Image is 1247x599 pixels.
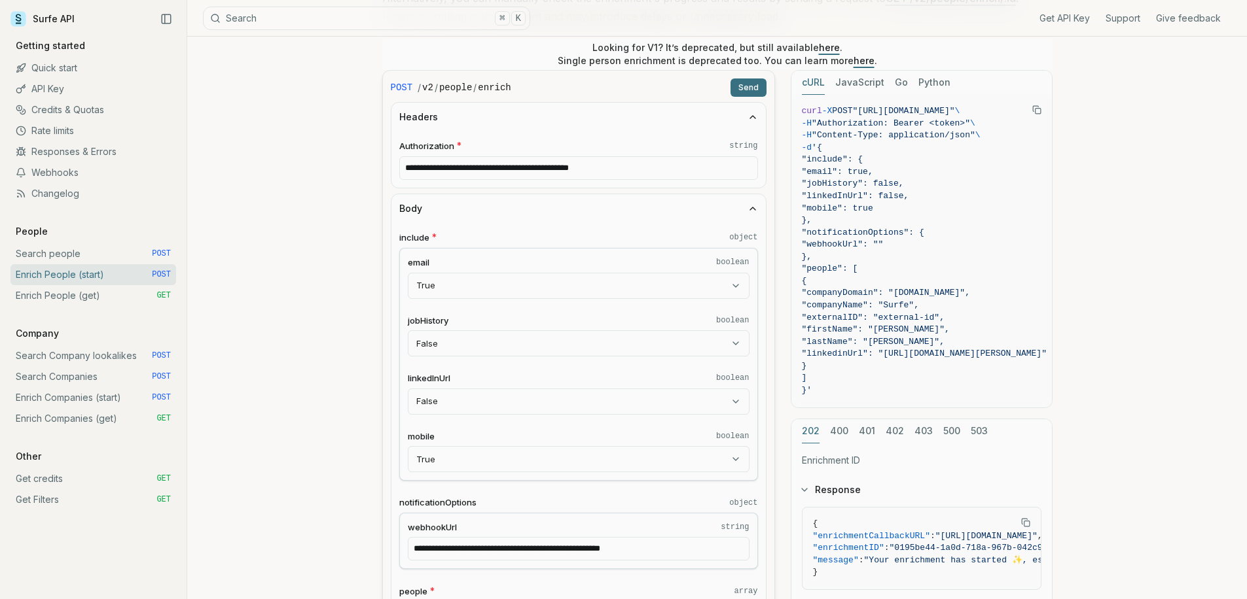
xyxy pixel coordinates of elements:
code: boolean [716,431,749,441]
span: , [1038,531,1043,541]
span: \ [975,130,981,140]
button: Python [918,71,950,95]
span: notificationOptions [399,496,477,509]
code: boolean [716,373,749,383]
a: Enrich People (get) GET [10,285,176,306]
p: Company [10,327,64,340]
a: Enrich People (start) POST [10,264,176,285]
span: } [802,361,807,371]
p: Other [10,450,46,463]
a: Give feedback [1156,12,1221,25]
span: -H [802,118,812,128]
span: { [813,519,818,528]
button: Search⌘K [203,7,530,30]
span: POST [152,392,171,403]
a: Credits & Quotas [10,99,176,120]
kbd: ⌘ [495,11,509,26]
span: } [813,567,818,577]
span: : [884,543,890,553]
span: POST [152,248,171,259]
span: email [408,256,429,269]
code: boolean [716,315,749,326]
span: / [435,81,438,94]
p: People [10,225,53,238]
span: "jobHistory": false, [802,179,904,188]
button: Body [391,194,766,223]
code: string [729,141,757,151]
span: "companyDomain": "[DOMAIN_NAME]", [802,288,970,298]
span: jobHistory [408,315,448,327]
span: "email": true, [802,167,873,177]
button: Headers [391,103,766,131]
span: -d [802,143,812,152]
span: "linkedinUrl": "[URL][DOMAIN_NAME][PERSON_NAME]" [802,349,1047,358]
span: "Content-Type: application/json" [812,130,975,140]
button: 500 [943,419,960,443]
span: -H [802,130,812,140]
a: Search Companies POST [10,366,176,387]
span: GET [156,494,171,505]
a: Get credits GET [10,468,176,489]
span: "linkedInUrl": false, [802,191,909,201]
p: Looking for V1? It’s deprecated, but still available . Single person enrichment is deprecated too... [558,41,877,67]
span: "notificationOptions": { [802,228,924,237]
code: v2 [422,81,433,94]
span: }, [802,252,812,262]
span: "mobile": true [802,203,873,213]
a: Quick start [10,58,176,78]
span: "enrichmentCallbackURL" [813,531,930,541]
span: "[URL][DOMAIN_NAME]" [935,531,1038,541]
code: people [439,81,472,94]
span: GET [156,473,171,484]
span: POST [152,351,171,361]
span: POST [391,81,413,94]
a: Webhooks [10,162,176,183]
span: '{ [812,143,822,152]
a: Responses & Errors [10,141,176,162]
button: JavaScript [835,71,884,95]
a: here [854,55,875,66]
button: 401 [859,419,875,443]
button: 403 [914,419,933,443]
span: curl [802,106,822,116]
a: Get API Key [1039,12,1090,25]
span: "companyName": "Surfe", [802,300,919,310]
button: Go [895,71,908,95]
span: : [859,555,864,565]
a: Changelog [10,183,176,204]
span: : [930,531,935,541]
span: { [802,276,807,286]
span: "people": [ [802,264,858,273]
span: include [399,231,429,244]
button: cURL [802,71,825,95]
kbd: K [511,11,526,26]
span: / [473,81,477,94]
span: "include": { [802,154,863,164]
button: Copy Text [1016,513,1036,532]
span: "lastName": "[PERSON_NAME]", [802,337,945,347]
span: webhookUrl [408,521,457,534]
span: "externalID": "external-id", [802,313,945,322]
a: Support [1106,12,1140,25]
span: "Authorization: Bearer <token>" [812,118,970,128]
span: POST [152,371,171,382]
span: "Your enrichment has started ✨, estimated time: 2 seconds." [864,555,1170,565]
a: Search people POST [10,243,176,264]
span: ] [802,373,807,383]
a: here [819,42,840,53]
a: Enrich Companies (start) POST [10,387,176,408]
a: Enrich Companies (get) GET [10,408,176,429]
a: API Key [10,78,176,99]
code: array [734,586,757,596]
span: "[URL][DOMAIN_NAME]" [853,106,955,116]
button: 400 [830,419,848,443]
code: boolean [716,257,749,267]
span: \ [970,118,975,128]
span: \ [955,106,960,116]
a: Get Filters GET [10,489,176,510]
span: "enrichmentID" [813,543,884,553]
code: object [729,232,757,243]
code: object [729,498,757,508]
span: GET [156,290,171,301]
a: Rate limits [10,120,176,141]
